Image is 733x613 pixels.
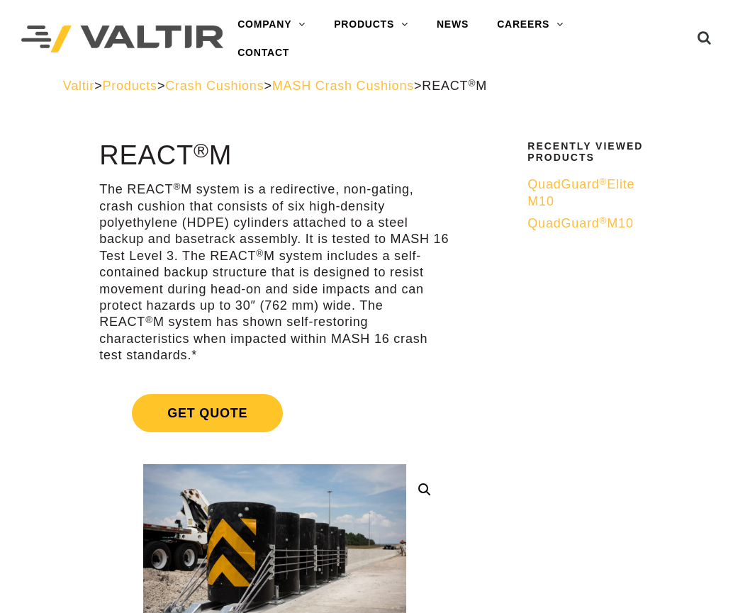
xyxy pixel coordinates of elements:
div: > > > > [63,78,671,94]
p: The REACT M system is a redirective, non-gating, crash cushion that consists of six high-density ... [99,181,450,364]
a: Products [102,79,157,93]
span: QuadGuard M10 [527,216,633,230]
a: PRODUCTS [320,11,423,39]
h1: REACT M [99,141,450,171]
img: Valtir [21,26,223,53]
sup: ® [600,215,608,226]
a: CAREERS [483,11,578,39]
h2: Recently Viewed Products [527,141,661,163]
sup: ® [173,181,181,192]
span: QuadGuard Elite M10 [527,177,634,208]
a: QuadGuard®M10 [527,215,661,232]
a: CONTACT [223,39,303,67]
sup: ® [194,139,209,162]
sup: ® [256,248,264,259]
a: QuadGuard®Elite M10 [527,176,661,210]
a: Crash Cushions [165,79,264,93]
a: NEWS [423,11,483,39]
sup: ® [145,315,153,325]
span: REACT M [422,79,487,93]
a: Valtir [63,79,94,93]
span: Get Quote [132,394,283,432]
a: Get Quote [99,377,450,449]
a: MASH Crash Cushions [272,79,414,93]
sup: ® [600,176,608,187]
a: COMPANY [223,11,320,39]
sup: ® [468,78,476,89]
